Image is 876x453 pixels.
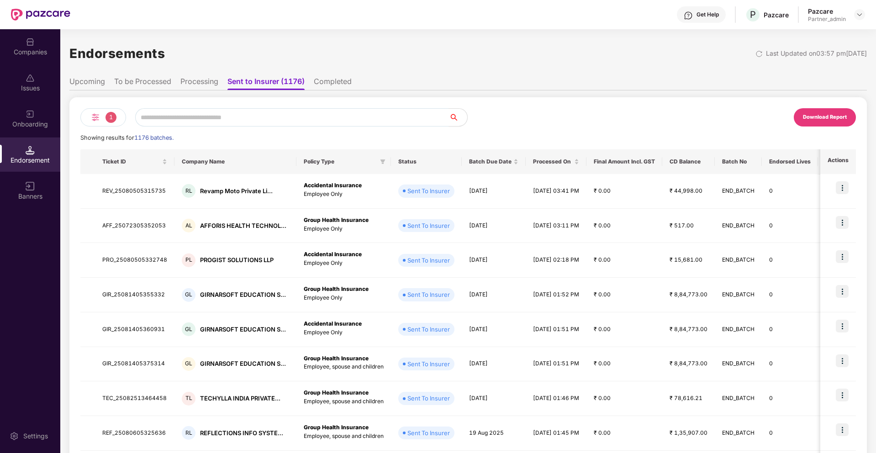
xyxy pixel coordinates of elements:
[26,74,35,83] img: svg+xml;base64,PHN2ZyBpZD0iSXNzdWVzX2Rpc2FibGVkIiB4bWxucz0iaHR0cDovL3d3dy53My5vcmcvMjAwMC9zdmciIH...
[200,256,274,264] div: PROGIST SOLUTIONS LLP
[11,9,70,21] img: New Pazcare Logo
[808,16,846,23] div: Partner_admin
[836,354,849,367] img: icon
[391,149,462,174] th: Status
[715,312,762,347] td: END_BATCH
[200,325,286,334] div: GIRNARSOFT EDUCATION S...
[715,174,762,209] td: END_BATCH
[526,209,586,243] td: [DATE] 03:11 PM
[662,278,715,312] td: ₹ 8,84,773.00
[462,312,526,347] td: [DATE]
[26,182,35,191] img: svg+xml;base64,PHN2ZyB3aWR0aD0iMTYiIGhlaWdodD0iMTYiIHZpZXdCb3g9IjAgMCAxNiAxNiIgZmlsbD0ibm9uZSIgeG...
[134,134,174,141] span: 1176 batches.
[715,381,762,416] td: END_BATCH
[304,251,362,258] b: Accidental Insurance
[836,320,849,332] img: icon
[586,209,662,243] td: ₹ 0.00
[407,359,450,369] div: Sent To Insurer
[21,432,51,441] div: Settings
[378,156,387,167] span: filter
[462,381,526,416] td: [DATE]
[69,77,105,90] li: Upcoming
[750,9,756,20] span: P
[462,174,526,209] td: [DATE]
[407,428,450,437] div: Sent To Insurer
[95,174,174,209] td: REV_25080505315735
[95,278,174,312] td: GIR_25081405355332
[836,389,849,401] img: icon
[462,347,526,382] td: [DATE]
[684,11,693,20] img: svg+xml;base64,PHN2ZyBpZD0iSGVscC0zMngzMiIgeG1sbnM9Imh0dHA6Ly93d3cudzMub3JnLzIwMDAvc3ZnIiB3aWR0aD...
[762,381,818,416] td: 0
[836,250,849,263] img: icon
[697,11,719,18] div: Get Help
[526,381,586,416] td: [DATE] 01:46 PM
[200,187,273,195] div: Revamp Moto Private Li...
[304,432,384,441] p: Employee, spouse and children
[856,11,863,18] img: svg+xml;base64,PHN2ZyBpZD0iRHJvcGRvd24tMzJ4MzIiIHhtbG5zPSJodHRwOi8vd3d3LnczLm9yZy8yMDAwL3N2ZyIgd2...
[462,278,526,312] td: [DATE]
[26,37,35,47] img: svg+xml;base64,PHN2ZyBpZD0iQ29tcGFuaWVzIiB4bWxucz0iaHR0cDovL3d3dy53My5vcmcvMjAwMC9zdmciIHdpZHRoPS...
[227,77,305,90] li: Sent to Insurer (1176)
[762,312,818,347] td: 0
[820,149,856,174] th: Actions
[462,416,526,451] td: 19 Aug 2025
[449,108,468,126] button: search
[182,426,195,440] div: RL
[304,328,384,337] p: Employee Only
[182,253,195,267] div: PL
[114,77,171,90] li: To be Processed
[10,432,19,441] img: svg+xml;base64,PHN2ZyBpZD0iU2V0dGluZy0yMHgyMCIgeG1sbnM9Imh0dHA6Ly93d3cudzMub3JnLzIwMDAvc3ZnIiB3aW...
[314,77,352,90] li: Completed
[407,394,450,403] div: Sent To Insurer
[762,243,818,278] td: 0
[526,243,586,278] td: [DATE] 02:18 PM
[755,50,763,58] img: svg+xml;base64,PHN2ZyBpZD0iUmVsb2FkLTMyeDMyIiB4bWxucz0iaHR0cDovL3d3dy53My5vcmcvMjAwMC9zdmciIHdpZH...
[715,209,762,243] td: END_BATCH
[462,209,526,243] td: [DATE]
[407,290,450,299] div: Sent To Insurer
[180,77,218,90] li: Processing
[662,243,715,278] td: ₹ 15,681.00
[174,149,296,174] th: Company Name
[182,184,195,198] div: RL
[762,278,818,312] td: 0
[836,285,849,298] img: icon
[762,416,818,451] td: 0
[182,357,195,371] div: GL
[808,7,846,16] div: Pazcare
[762,347,818,382] td: 0
[304,397,384,406] p: Employee, spouse and children
[462,149,526,174] th: Batch Due Date
[662,381,715,416] td: ₹ 78,616.21
[304,158,376,165] span: Policy Type
[95,243,174,278] td: PRO_25080505332748
[762,149,818,174] th: Endorsed Lives
[469,158,512,165] span: Batch Due Date
[449,114,467,121] span: search
[69,43,165,63] h1: Endorsements
[26,146,35,155] img: svg+xml;base64,PHN2ZyB3aWR0aD0iMTQuNSIgaGVpZ2h0PSIxNC41IiB2aWV3Qm94PSIwIDAgMTYgMTYiIGZpbGw9Im5vbm...
[662,347,715,382] td: ₹ 8,84,773.00
[380,159,385,164] span: filter
[586,174,662,209] td: ₹ 0.00
[102,158,160,165] span: Ticket ID
[407,186,450,195] div: Sent To Insurer
[715,347,762,382] td: END_BATCH
[95,381,174,416] td: TEC_25082513464458
[95,416,174,451] td: REF_25080605325636
[106,112,116,123] span: 1
[80,134,174,141] span: Showing results for
[526,174,586,209] td: [DATE] 03:41 PM
[304,355,369,362] b: Group Health Insurance
[95,347,174,382] td: GIR_25081405375314
[462,243,526,278] td: [DATE]
[90,112,101,123] img: svg+xml;base64,PHN2ZyB4bWxucz0iaHR0cDovL3d3dy53My5vcmcvMjAwMC9zdmciIHdpZHRoPSIyNCIgaGVpZ2h0PSIyNC...
[586,312,662,347] td: ₹ 0.00
[586,416,662,451] td: ₹ 0.00
[182,392,195,406] div: TL
[200,359,286,368] div: GIRNARSOFT EDUCATION S...
[836,181,849,194] img: icon
[526,149,586,174] th: Processed On
[95,312,174,347] td: GIR_25081405360931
